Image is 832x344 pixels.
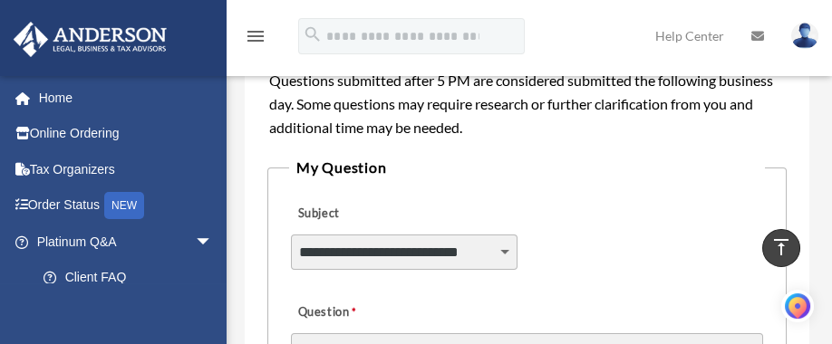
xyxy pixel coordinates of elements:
[13,151,240,187] a: Tax Organizers
[245,32,266,47] a: menu
[13,80,240,116] a: Home
[13,187,240,225] a: Order StatusNEW
[245,25,266,47] i: menu
[25,260,240,296] a: Client FAQ
[8,22,172,57] img: Anderson Advisors Platinum Portal
[782,291,813,321] img: svg+xml,%3Csvg%20width%3D%2234%22%20height%3D%2234%22%20viewBox%3D%220%200%2034%2034%22%20fill%3D...
[13,116,240,152] a: Online Ordering
[791,23,818,49] img: User Pic
[104,192,144,219] div: NEW
[762,229,800,267] a: vertical_align_top
[303,24,323,44] i: search
[770,236,792,258] i: vertical_align_top
[289,155,765,180] legend: My Question
[291,300,431,325] label: Question
[291,201,463,226] label: Subject
[195,224,231,261] span: arrow_drop_down
[13,224,240,260] a: Platinum Q&Aarrow_drop_down
[782,291,813,321] img: wBKru0+wqDfRgAAAABJRU5ErkJggg==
